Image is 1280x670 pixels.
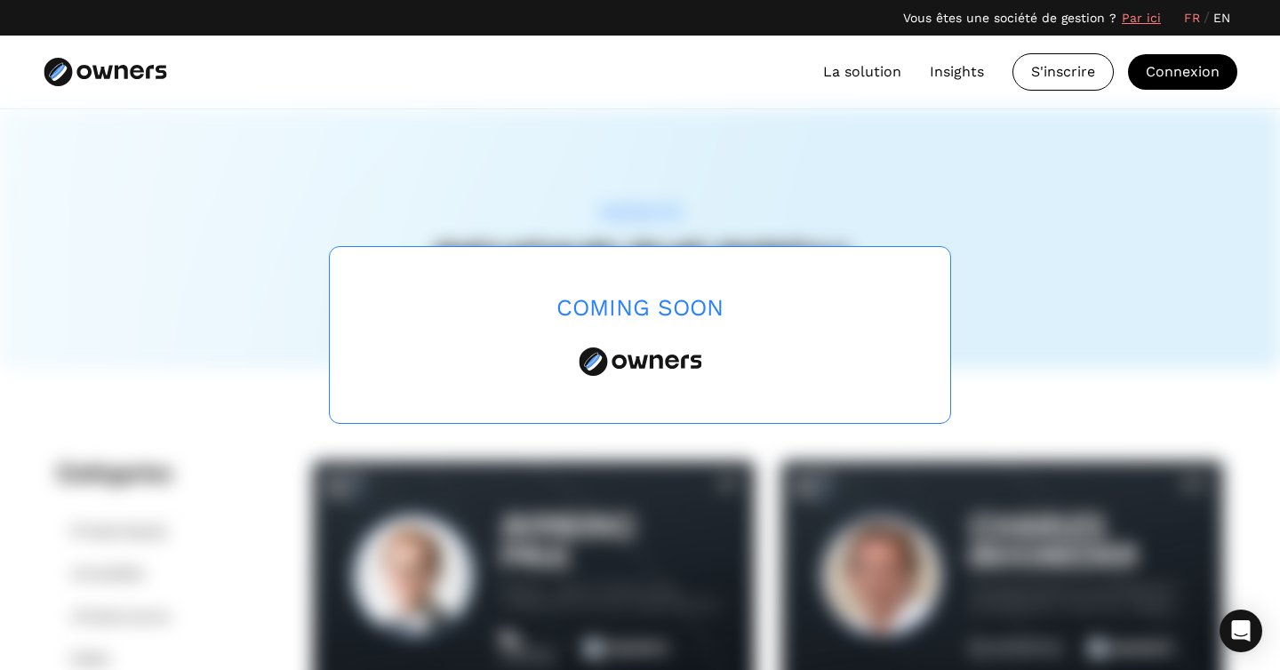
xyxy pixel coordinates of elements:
a: S'inscrire [1012,53,1114,91]
a: Insights [930,61,984,83]
a: La solution [823,61,901,83]
a: Connexion [1128,54,1237,90]
div: Coming Soon [556,294,724,322]
div: S'inscrire [1013,54,1113,90]
div: Open Intercom Messenger [1220,610,1262,652]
